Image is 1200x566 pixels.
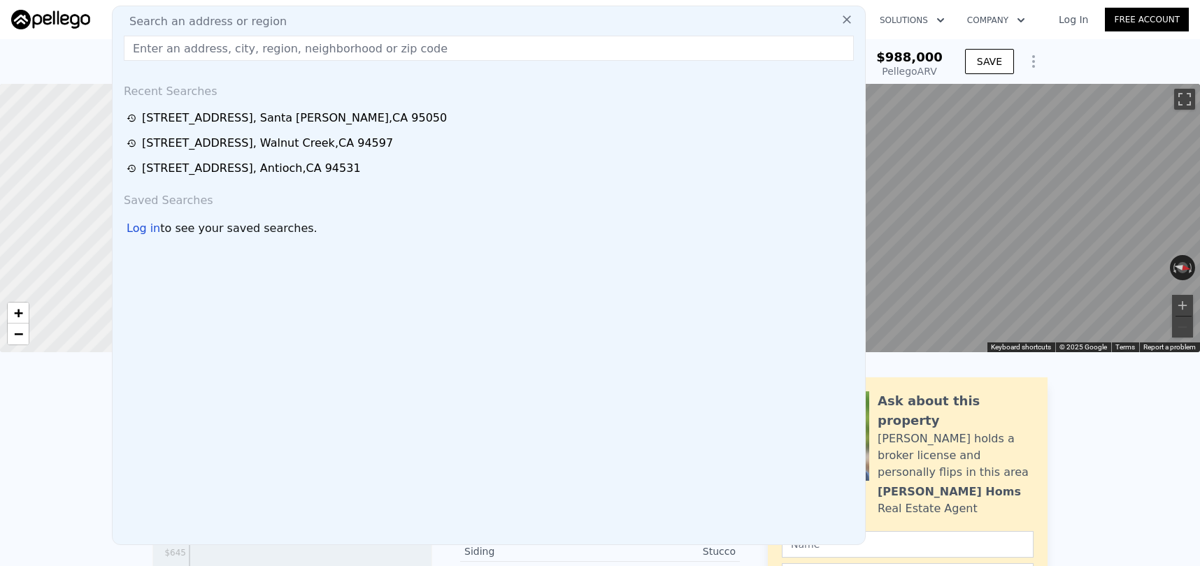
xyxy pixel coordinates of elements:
[956,8,1036,33] button: Company
[118,13,287,30] span: Search an address or region
[1170,255,1178,280] button: Rotate counterclockwise
[878,430,1034,481] div: [PERSON_NAME] holds a broker license and personally flips in this area
[118,181,859,215] div: Saved Searches
[1020,48,1048,75] button: Show Options
[991,342,1051,352] button: Keyboard shortcuts
[1172,317,1193,338] button: Zoom out
[878,500,978,517] div: Real Estate Agent
[1042,13,1105,27] a: Log In
[127,220,160,237] div: Log in
[118,72,859,106] div: Recent Searches
[127,110,855,126] a: [STREET_ADDRESS], Santa [PERSON_NAME],CA 95050
[164,548,186,558] tspan: $645
[878,484,1021,500] div: [PERSON_NAME] Homs
[1115,343,1135,351] a: Terms (opens in new tab)
[640,84,1200,352] div: Map
[127,160,855,177] a: [STREET_ADDRESS], Antioch,CA 94531
[1174,89,1195,110] button: Toggle fullscreen view
[142,110,447,126] div: [STREET_ADDRESS] , Santa [PERSON_NAME] , CA 95050
[124,36,854,61] input: Enter an address, city, region, neighborhood or zip code
[8,303,29,324] a: Zoom in
[1188,255,1196,280] button: Rotate clockwise
[1169,260,1196,275] button: Reset the view
[869,8,956,33] button: Solutions
[640,84,1200,352] div: Street View
[464,544,600,558] div: Siding
[876,64,943,78] div: Pellego ARV
[782,531,1034,558] input: Name
[1105,8,1189,31] a: Free Account
[142,135,393,152] div: [STREET_ADDRESS] , Walnut Creek , CA 94597
[8,324,29,344] a: Zoom out
[600,544,736,558] div: Stucco
[14,304,23,321] span: +
[11,10,90,29] img: Pellego
[1172,295,1193,316] button: Zoom in
[1143,343,1196,351] a: Report a problem
[160,220,317,237] span: to see your saved searches.
[965,49,1014,74] button: SAVE
[878,391,1034,430] div: Ask about this property
[14,325,23,342] span: −
[142,160,361,177] div: [STREET_ADDRESS] , Antioch , CA 94531
[127,135,855,152] a: [STREET_ADDRESS], Walnut Creek,CA 94597
[876,50,943,64] span: $988,000
[1059,343,1107,351] span: © 2025 Google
